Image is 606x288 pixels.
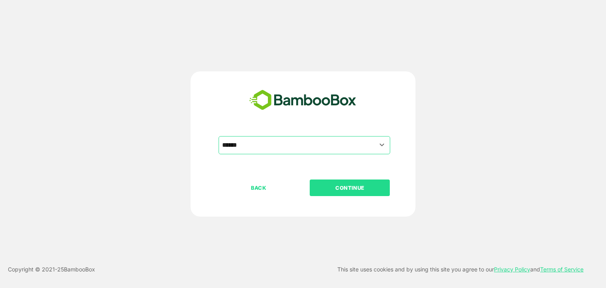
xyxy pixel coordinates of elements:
[219,183,298,192] p: BACK
[337,265,584,274] p: This site uses cookies and by using this site you agree to our and
[377,140,387,150] button: Open
[494,266,530,273] a: Privacy Policy
[8,265,95,274] p: Copyright © 2021- 25 BambooBox
[310,183,389,192] p: CONTINUE
[540,266,584,273] a: Terms of Service
[245,87,361,113] img: bamboobox
[310,180,390,196] button: CONTINUE
[219,180,299,196] button: BACK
